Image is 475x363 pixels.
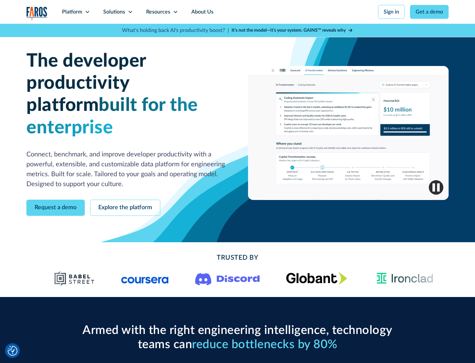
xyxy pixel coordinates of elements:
a: Explore the platform [90,200,160,216]
img: Ironclad Logo [374,271,436,286]
span: built for the enterprise [26,96,198,137]
div: Solutions [103,8,125,16]
strong: It’s not the model—it’s your system. GAINS™ reveals why [232,28,346,33]
img: Logo of the online learning platform Coursera. [121,273,169,284]
img: Pause video [429,180,443,195]
p: What's holding back AI's productivity boost? | [122,26,229,34]
a: home [26,7,47,20]
h2: Armed with the right engineering intelligence, technology teams can [79,323,396,352]
h1: The developer productivity platform [26,50,227,139]
span: reduce bottlenecks by 80% [192,339,337,350]
div: Platform [62,8,82,16]
img: Logo of the analytics and reporting company Faros. [26,7,47,20]
img: Babel Street logo png [54,271,95,286]
a: Request a demo [26,200,85,216]
a: Sign in [378,5,405,19]
img: Revisit consent button [8,346,17,356]
div: Resources [146,8,170,16]
img: Globant's logo [286,272,347,284]
p: Connect, benchmark, and improve developer productivity with a powerful, extensible, and customiza... [26,149,227,189]
a: Get a demo [410,5,449,19]
a: It’s not the model—it’s your system. GAINS™ reveals why [232,27,353,34]
button: Cookie Settings [8,346,17,356]
img: Logo of the communication platform Discord. [195,272,260,285]
h2: Trusted By [79,253,396,263]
